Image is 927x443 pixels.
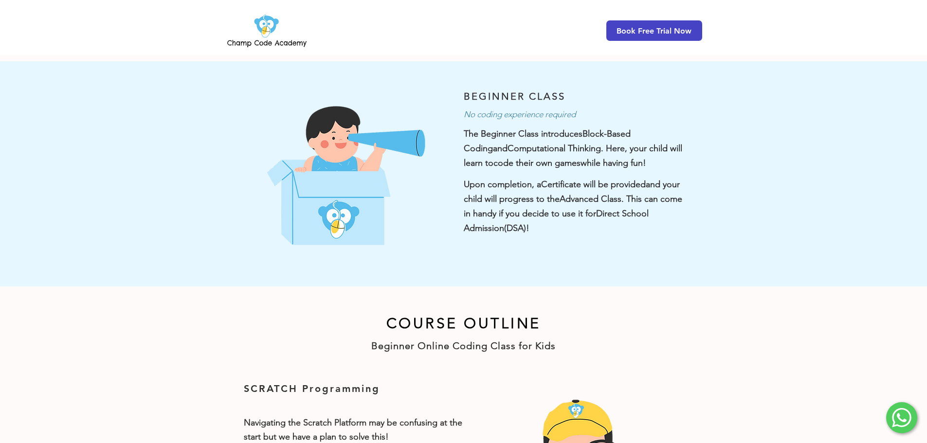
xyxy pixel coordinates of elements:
span: Upon completion, a and your child will progress to the . This can come in handy if you decide to ... [464,179,682,233]
span: No coding experience required [464,109,576,119]
span: Block-Based Coding [464,128,631,154]
span: Advanced Class [560,194,621,204]
img: Champ Code Academy Beginner Class Illustration 1 [258,92,431,253]
span: COURSE OUTLINE [386,315,541,332]
span: Certificate will be provided [541,179,646,190]
span: SCRATCH Programming [244,383,380,394]
span: Beginner Online Coding Class for Kids [371,340,556,352]
span: code their own games [493,158,581,168]
span: BEGINNER CLASS [464,90,565,102]
a: Book Free Trial Now [606,20,702,41]
img: Champ Code Academy Logo PNG.png [225,12,309,50]
span: Direct School Admission [464,208,649,233]
span: Computational Thinking [508,143,601,154]
span: The Beginner Class introduces and .​ Here, your child will learn to while having fun! [464,128,682,168]
span: Book Free Trial Now [617,26,691,35]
